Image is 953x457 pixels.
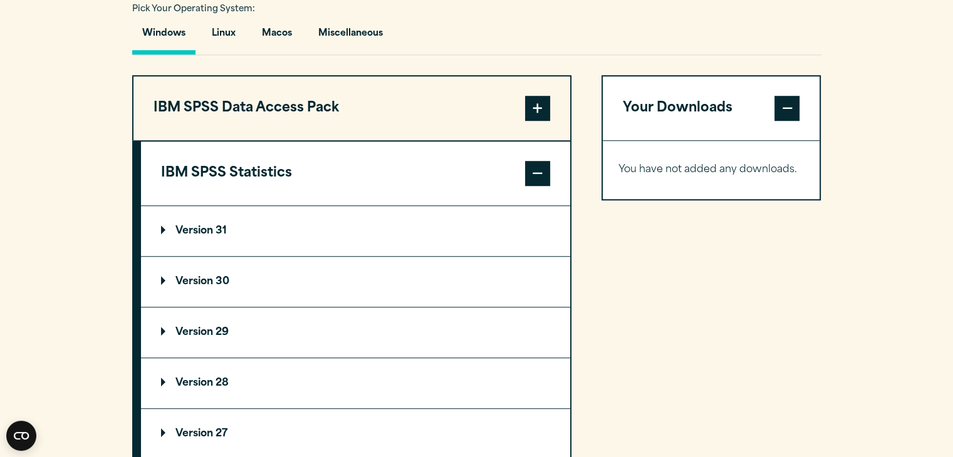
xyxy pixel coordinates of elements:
[252,19,302,54] button: Macos
[133,76,570,140] button: IBM SPSS Data Access Pack
[603,76,820,140] button: Your Downloads
[141,141,570,205] button: IBM SPSS Statistics
[6,421,36,451] button: Open CMP widget
[141,257,570,307] summary: Version 30
[308,19,393,54] button: Miscellaneous
[132,19,195,54] button: Windows
[141,307,570,357] summary: Version 29
[161,378,229,388] p: Version 28
[161,327,229,337] p: Version 29
[161,277,229,287] p: Version 30
[141,206,570,256] summary: Version 31
[161,429,227,439] p: Version 27
[141,358,570,408] summary: Version 28
[618,161,805,179] p: You have not added any downloads.
[603,140,820,199] div: Your Downloads
[161,226,227,236] p: Version 31
[132,5,255,13] span: Pick Your Operating System:
[202,19,246,54] button: Linux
